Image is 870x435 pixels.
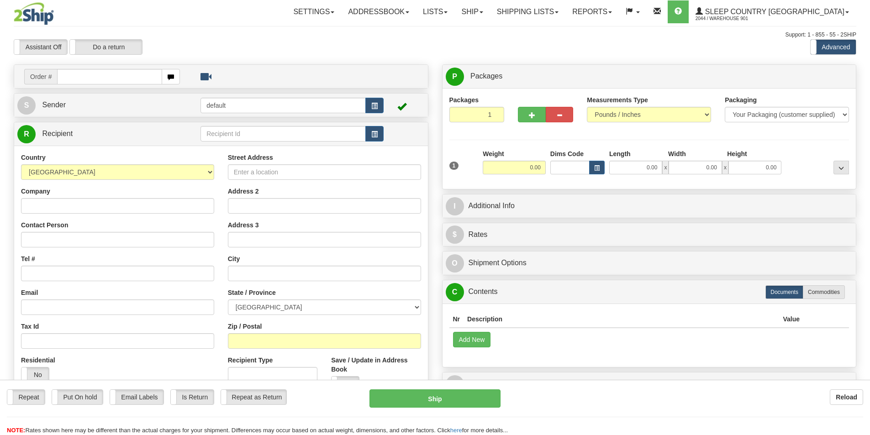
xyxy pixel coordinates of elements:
[228,153,273,162] label: Street Address
[727,149,747,158] label: Height
[811,40,856,54] label: Advanced
[228,187,259,196] label: Address 2
[446,197,464,215] span: I
[587,95,648,105] label: Measurements Type
[14,31,856,39] div: Support: 1 - 855 - 55 - 2SHIP
[550,149,584,158] label: Dims Code
[470,72,502,80] span: Packages
[70,40,142,54] label: Do a return
[228,164,421,180] input: Enter a location
[765,285,803,299] label: Documents
[21,187,50,196] label: Company
[446,283,853,301] a: CContents
[416,0,454,23] a: Lists
[836,393,857,401] b: Reload
[446,375,464,393] span: R
[446,67,853,86] a: P Packages
[21,356,55,365] label: Residential
[446,197,853,215] a: IAdditional Info
[483,149,504,158] label: Weight
[446,254,464,273] span: O
[228,254,240,263] label: City
[331,356,421,374] label: Save / Update in Address Book
[341,0,416,23] a: Addressbook
[833,161,849,174] div: ...
[369,389,501,408] button: Ship
[449,95,479,105] label: Packages
[446,225,853,244] a: $Rates
[110,390,163,404] label: Email Labels
[446,225,464,244] span: $
[662,161,669,174] span: x
[228,322,262,331] label: Zip / Postal
[668,149,686,158] label: Width
[696,14,764,23] span: 2044 / Warehouse 901
[228,220,259,230] label: Address 3
[803,285,845,299] label: Commodities
[286,0,341,23] a: Settings
[42,130,73,137] span: Recipient
[609,149,631,158] label: Length
[21,367,49,382] label: No
[17,96,36,115] span: S
[446,283,464,301] span: C
[703,8,844,16] span: Sleep Country [GEOGRAPHIC_DATA]
[446,254,853,273] a: OShipment Options
[17,96,200,115] a: S Sender
[332,377,359,391] label: No
[228,356,273,365] label: Recipient Type
[7,390,45,404] label: Repeat
[779,311,803,328] th: Value
[171,390,214,404] label: Is Return
[449,162,459,170] span: 1
[21,153,46,162] label: Country
[446,375,853,393] a: RReturn Shipment
[52,390,103,404] label: Put On hold
[446,68,464,86] span: P
[21,220,68,230] label: Contact Person
[21,322,39,331] label: Tax Id
[21,254,35,263] label: Tel #
[449,311,464,328] th: Nr
[42,101,66,109] span: Sender
[221,390,286,404] label: Repeat as Return
[200,126,366,142] input: Recipient Id
[689,0,856,23] a: Sleep Country [GEOGRAPHIC_DATA] 2044 / Warehouse 901
[24,69,57,84] span: Order #
[200,98,366,113] input: Sender Id
[17,125,180,143] a: R Recipient
[21,288,38,297] label: Email
[722,161,728,174] span: x
[490,0,565,23] a: Shipping lists
[450,427,462,434] a: here
[7,427,25,434] span: NOTE:
[454,0,490,23] a: Ship
[830,389,863,405] button: Reload
[14,40,67,54] label: Assistant Off
[464,311,779,328] th: Description
[725,95,757,105] label: Packaging
[17,125,36,143] span: R
[849,171,869,264] iframe: chat widget
[453,332,491,347] button: Add New
[14,2,54,25] img: logo2044.jpg
[228,288,276,297] label: State / Province
[565,0,619,23] a: Reports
